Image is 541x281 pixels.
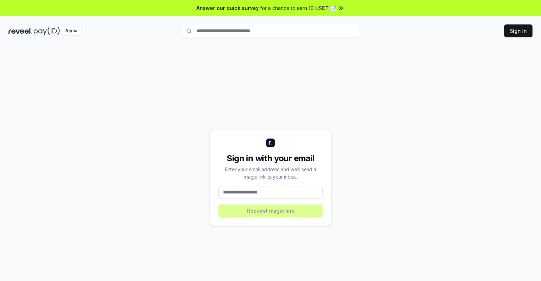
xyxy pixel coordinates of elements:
[196,4,259,12] span: Answer our quick survey
[504,24,532,37] button: Sign In
[260,4,336,12] span: for a chance to earn 10 USDT 📝
[218,153,323,164] div: Sign in with your email
[218,165,323,180] div: Enter your email address and we’ll send a magic link to your inbox.
[9,27,32,35] img: reveel_dark
[61,27,81,35] div: Alpha
[34,27,60,35] img: pay_id
[266,139,275,147] img: logo_small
